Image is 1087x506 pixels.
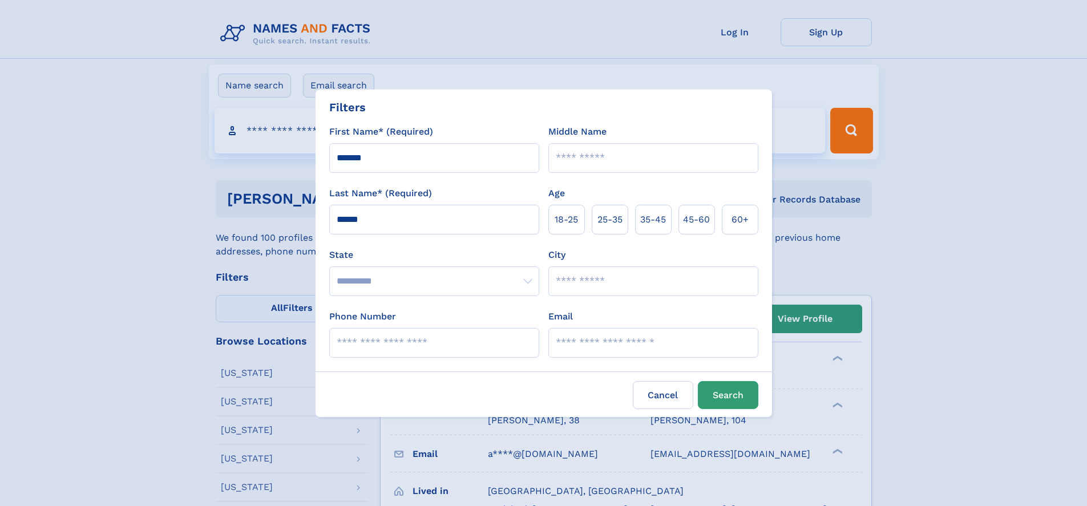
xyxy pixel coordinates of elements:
span: 35‑45 [640,213,666,226]
label: Phone Number [329,310,396,323]
span: 45‑60 [683,213,710,226]
label: First Name* (Required) [329,125,433,139]
label: State [329,248,539,262]
label: Email [548,310,573,323]
div: Filters [329,99,366,116]
button: Search [698,381,758,409]
label: City [548,248,565,262]
label: Cancel [633,381,693,409]
span: 18‑25 [555,213,578,226]
label: Last Name* (Required) [329,187,432,200]
label: Middle Name [548,125,607,139]
span: 60+ [732,213,749,226]
span: 25‑35 [597,213,623,226]
label: Age [548,187,565,200]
